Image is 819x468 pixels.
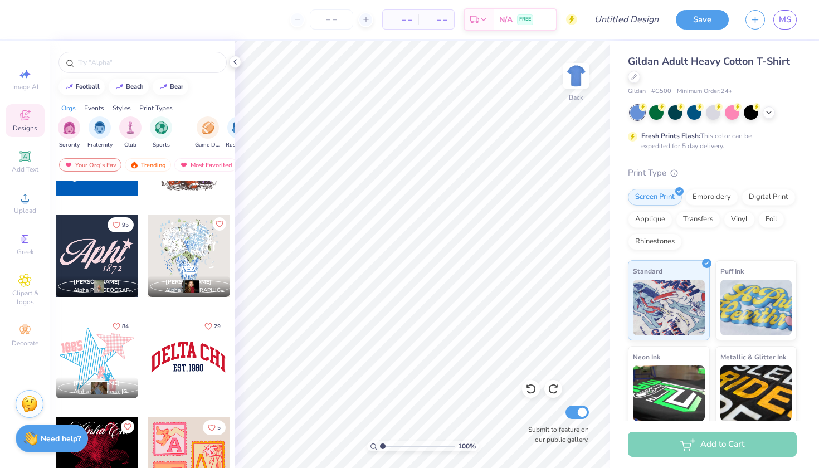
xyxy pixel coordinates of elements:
[202,121,214,134] img: Game Day Image
[94,121,106,134] img: Fraternity Image
[724,211,755,228] div: Vinyl
[677,87,733,96] span: Minimum Order: 24 +
[628,189,682,206] div: Screen Print
[758,211,784,228] div: Foil
[108,319,134,334] button: Like
[586,8,667,31] input: Untitled Design
[720,265,744,277] span: Puff Ink
[226,116,251,149] button: filter button
[121,420,134,433] button: Like
[58,79,105,95] button: football
[174,158,237,172] div: Most Favorited
[74,278,120,286] span: [PERSON_NAME]
[155,121,168,134] img: Sports Image
[641,131,700,140] strong: Fresh Prints Flash:
[685,189,738,206] div: Embroidery
[565,65,587,87] img: Back
[179,161,188,169] img: most_fav.gif
[6,289,45,306] span: Clipart & logos
[64,161,73,169] img: most_fav.gif
[499,14,513,26] span: N/A
[74,379,120,387] span: [PERSON_NAME]
[720,365,792,421] img: Metallic & Glitter Ink
[74,388,134,396] span: Alpha Chi Omega, [GEOGRAPHIC_DATA]
[65,84,74,90] img: trend_line.gif
[115,84,124,90] img: trend_line.gif
[109,79,149,95] button: beach
[199,319,226,334] button: Like
[628,167,797,179] div: Print Type
[389,14,412,26] span: – –
[12,165,38,174] span: Add Text
[195,141,221,149] span: Game Day
[150,116,172,149] div: filter for Sports
[124,121,136,134] img: Club Image
[779,13,791,26] span: MS
[213,217,226,231] button: Like
[58,116,80,149] div: filter for Sorority
[720,351,786,363] span: Metallic & Glitter Ink
[13,124,37,133] span: Designs
[108,217,134,232] button: Like
[153,141,170,149] span: Sports
[125,158,171,172] div: Trending
[628,211,672,228] div: Applique
[77,57,220,68] input: Try "Alpha"
[170,84,183,90] div: bear
[195,116,221,149] div: filter for Game Day
[214,324,221,329] span: 29
[742,189,796,206] div: Digital Print
[519,16,531,23] span: FREE
[59,158,121,172] div: Your Org's Fav
[165,286,226,295] span: Alpha [GEOGRAPHIC_DATA], [GEOGRAPHIC_DATA][US_STATE]
[226,116,251,149] div: filter for Rush & Bid
[150,116,172,149] button: filter button
[17,247,34,256] span: Greek
[676,10,729,30] button: Save
[628,233,682,250] div: Rhinestones
[633,351,660,363] span: Neon Ink
[628,55,790,68] span: Gildan Adult Heavy Cotton T-Shirt
[226,141,251,149] span: Rush & Bid
[130,161,139,169] img: trending.gif
[59,141,80,149] span: Sorority
[122,222,129,228] span: 95
[651,87,671,96] span: # G500
[12,339,38,348] span: Decorate
[58,116,80,149] button: filter button
[63,121,76,134] img: Sorority Image
[87,116,113,149] button: filter button
[633,265,662,277] span: Standard
[119,116,142,149] div: filter for Club
[119,116,142,149] button: filter button
[126,84,144,90] div: beach
[203,420,226,435] button: Like
[153,79,188,95] button: bear
[87,141,113,149] span: Fraternity
[633,365,705,421] img: Neon Ink
[84,103,104,113] div: Events
[122,324,129,329] span: 84
[41,433,81,444] strong: Need help?
[310,9,353,30] input: – –
[425,14,447,26] span: – –
[61,103,76,113] div: Orgs
[676,211,720,228] div: Transfers
[633,280,705,335] img: Standard
[76,84,100,90] div: football
[628,87,646,96] span: Gildan
[12,82,38,91] span: Image AI
[569,92,583,103] div: Back
[124,141,136,149] span: Club
[195,116,221,149] button: filter button
[522,425,589,445] label: Submit to feature on our public gallery.
[14,206,36,215] span: Upload
[641,131,778,151] div: This color can be expedited for 5 day delivery.
[720,280,792,335] img: Puff Ink
[139,103,173,113] div: Print Types
[87,116,113,149] div: filter for Fraternity
[74,286,134,295] span: Alpha Phi, [GEOGRAPHIC_DATA][US_STATE], [PERSON_NAME]
[113,103,131,113] div: Styles
[232,121,245,134] img: Rush & Bid Image
[159,84,168,90] img: trend_line.gif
